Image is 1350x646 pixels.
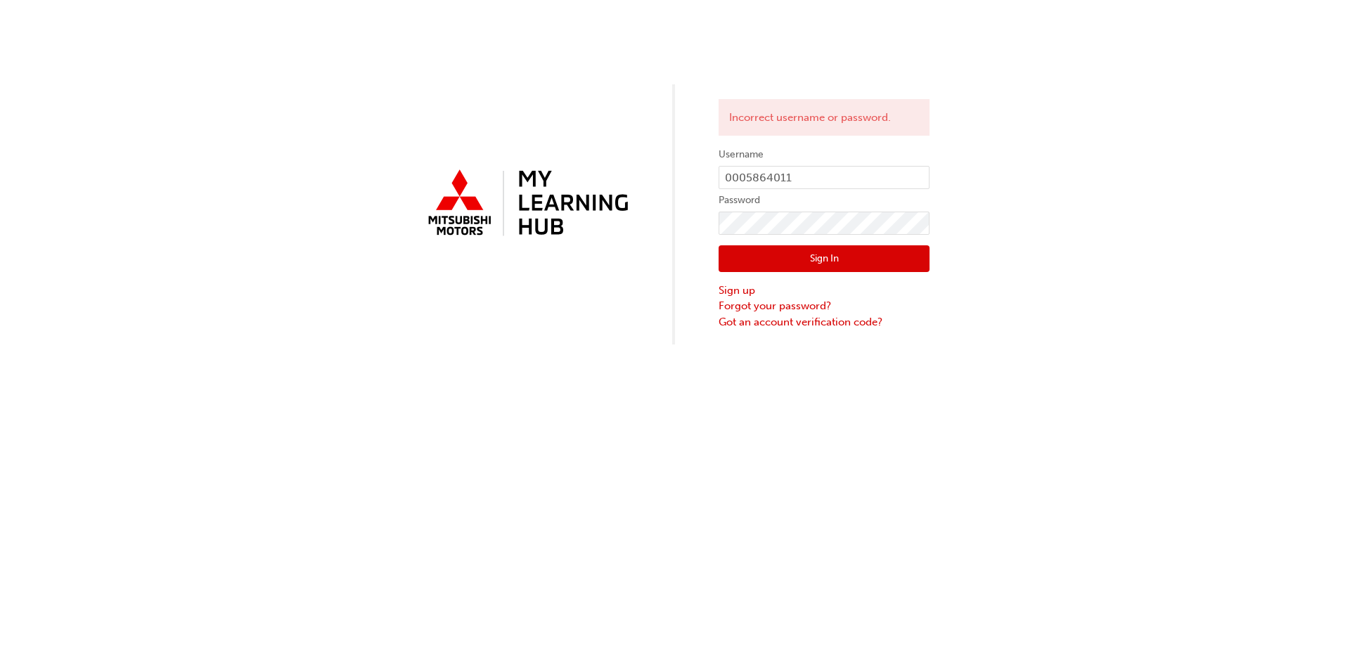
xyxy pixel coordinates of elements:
[719,283,930,299] a: Sign up
[719,192,930,209] label: Password
[719,99,930,136] div: Incorrect username or password.
[719,166,930,190] input: Username
[719,298,930,314] a: Forgot your password?
[719,314,930,330] a: Got an account verification code?
[719,245,930,272] button: Sign In
[719,146,930,163] label: Username
[420,164,631,244] img: mmal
